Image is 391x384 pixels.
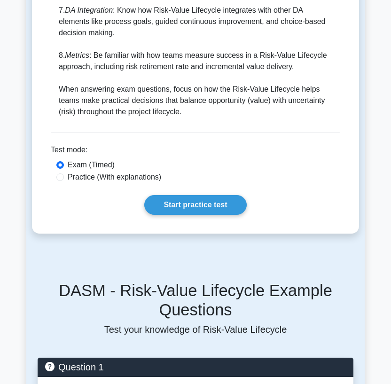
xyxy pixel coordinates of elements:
label: Practice (With explanations) [68,172,161,183]
p: Test your knowledge of Risk-Value Lifecycle [38,324,353,335]
a: Start practice test [144,195,246,215]
h5: Question 1 [45,361,346,373]
label: Exam (Timed) [68,159,115,171]
h5: DASM - Risk-Value Lifecycle Example Questions [38,281,353,320]
i: Metrics [65,51,89,59]
div: Test mode: [51,144,340,159]
i: DA Integration [65,6,113,14]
